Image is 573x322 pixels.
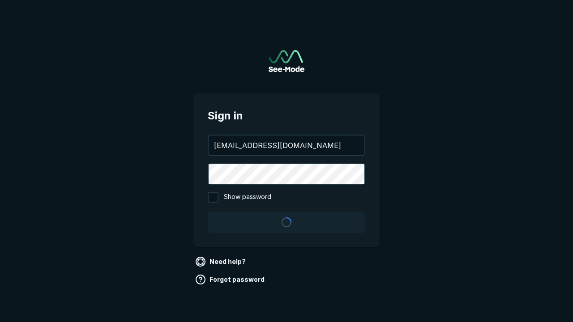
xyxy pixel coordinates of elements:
img: See-Mode Logo [269,50,304,72]
span: Sign in [208,108,365,124]
a: Forgot password [193,272,268,287]
input: your@email.com [209,136,364,155]
span: Show password [224,192,271,203]
a: Need help? [193,254,249,269]
a: Go to sign in [269,50,304,72]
